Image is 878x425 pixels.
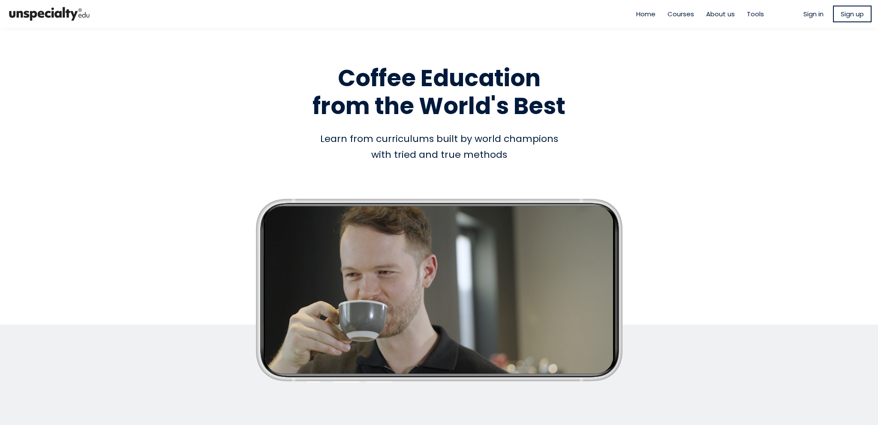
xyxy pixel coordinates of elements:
[6,3,92,24] img: bc390a18feecddb333977e298b3a00a1.png
[841,9,864,19] span: Sign up
[195,131,683,163] div: Learn from curriculums built by world champions with tried and true methods
[195,64,683,120] h1: Coffee Education from the World's Best
[706,9,735,19] a: About us
[833,6,872,22] a: Sign up
[636,9,655,19] a: Home
[803,9,824,19] a: Sign in
[668,9,694,19] a: Courses
[747,9,764,19] a: Tools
